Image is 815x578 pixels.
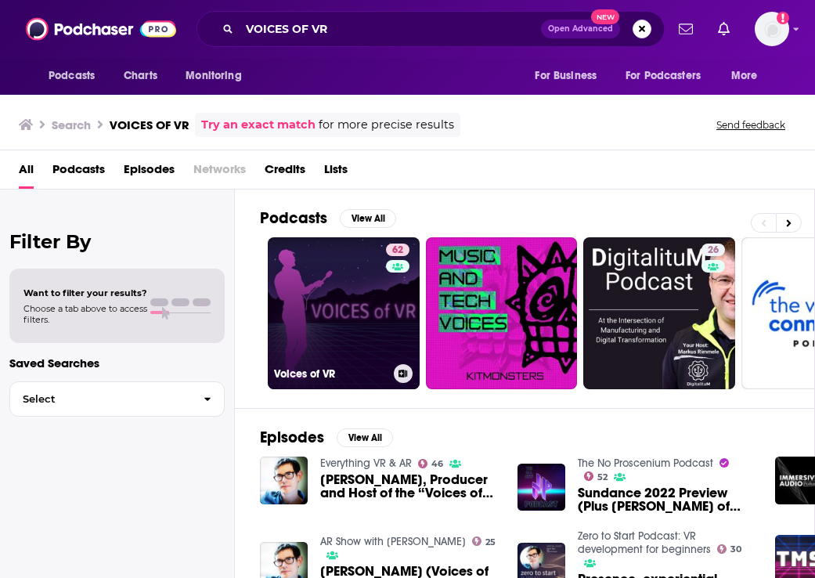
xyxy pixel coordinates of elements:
[260,428,393,447] a: EpisodesView All
[578,486,756,513] a: Sundance 2022 Preview (Plus Kent Bye of Voices of VR)
[23,287,147,298] span: Want to filter your results?
[701,244,725,256] a: 26
[201,116,316,134] a: Try an exact match
[731,65,758,87] span: More
[320,473,499,500] span: [PERSON_NAME], Producer and Host of the “Voices of VR”
[260,208,396,228] a: PodcastsView All
[485,539,496,546] span: 25
[777,12,789,24] svg: Email not verified
[124,65,157,87] span: Charts
[720,61,777,91] button: open menu
[583,237,735,389] a: 26
[386,244,409,256] a: 62
[175,61,261,91] button: open menu
[591,9,619,24] span: New
[541,20,620,38] button: Open AdvancedNew
[392,243,403,258] span: 62
[626,65,701,87] span: For Podcasters
[23,303,147,325] span: Choose a tab above to access filters.
[49,65,95,87] span: Podcasts
[240,16,541,42] input: Search podcasts, credits, & more...
[320,473,499,500] a: Kent Bye, Producer and Host of the “Voices of VR”
[578,486,756,513] span: Sundance 2022 Preview (Plus [PERSON_NAME] of Voices of VR)
[26,14,176,44] img: Podchaser - Follow, Share and Rate Podcasts
[340,209,396,228] button: View All
[584,471,608,481] a: 52
[418,459,444,468] a: 46
[265,157,305,189] a: Credits
[730,546,741,553] span: 30
[597,474,608,481] span: 52
[548,25,613,33] span: Open Advanced
[19,157,34,189] a: All
[260,428,324,447] h2: Episodes
[324,157,348,189] a: Lists
[755,12,789,46] button: Show profile menu
[755,12,789,46] span: Logged in as PR104West
[337,428,393,447] button: View All
[578,457,713,470] a: The No Proscenium Podcast
[431,461,443,468] span: 46
[708,243,719,258] span: 26
[268,237,420,389] a: 62Voices of VR
[717,544,742,554] a: 30
[52,157,105,189] a: Podcasts
[712,118,790,132] button: Send feedback
[673,16,699,42] a: Show notifications dropdown
[110,117,189,132] h3: VOICES OF VR
[712,16,736,42] a: Show notifications dropdown
[10,394,191,404] span: Select
[124,157,175,189] a: Episodes
[319,116,454,134] span: for more precise results
[578,529,711,556] a: Zero to Start Podcast: VR development for beginners
[9,381,225,417] button: Select
[260,457,308,504] img: Kent Bye, Producer and Host of the “Voices of VR”
[52,117,91,132] h3: Search
[197,11,665,47] div: Search podcasts, credits, & more...
[9,230,225,253] h2: Filter By
[755,12,789,46] img: User Profile
[320,535,466,548] a: AR Show with Jason McDowall
[472,536,496,546] a: 25
[260,208,327,228] h2: Podcasts
[524,61,616,91] button: open menu
[38,61,115,91] button: open menu
[114,61,167,91] a: Charts
[535,65,597,87] span: For Business
[186,65,241,87] span: Monitoring
[193,157,246,189] span: Networks
[615,61,723,91] button: open menu
[320,457,412,470] a: Everything VR & AR
[9,356,225,370] p: Saved Searches
[517,464,565,511] img: Sundance 2022 Preview (Plus Kent Bye of Voices of VR)
[274,367,388,381] h3: Voices of VR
